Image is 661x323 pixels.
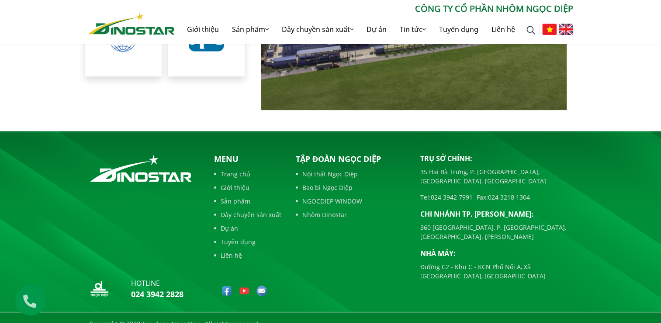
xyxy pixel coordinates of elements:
p: Nhà máy: [420,248,573,259]
p: Tập đoàn Ngọc Diệp [296,153,407,165]
a: Tuyển dụng [214,237,281,246]
p: CÔNG TY CỔ PHẦN NHÔM NGỌC DIỆP [175,2,573,15]
a: Sản phẩm [214,197,281,206]
a: Liên hệ [214,251,281,260]
a: Dự án [360,15,393,43]
a: Tin tức [393,15,433,43]
a: Tuyển dụng [433,15,485,43]
a: Nội thất Ngọc Diệp [296,169,407,179]
a: 024 3942 7991 [431,193,473,201]
p: Đường C2 - Khu C - KCN Phố Nối A, Xã [GEOGRAPHIC_DATA], [GEOGRAPHIC_DATA] [420,262,573,281]
a: Dây chuyền sản xuất [214,210,281,219]
p: Trụ sở chính: [420,153,573,164]
a: Nhôm Dinostar [296,210,407,219]
a: 024 3942 2828 [131,289,183,299]
p: Tel: - Fax: [420,193,573,202]
a: Dây chuyền sản xuất [275,15,360,43]
img: search [526,26,535,35]
a: Bao bì Ngọc Diệp [296,183,407,192]
a: Sản phẩm [225,15,275,43]
img: Tiếng Việt [542,24,557,35]
p: 360 [GEOGRAPHIC_DATA], P. [GEOGRAPHIC_DATA], [GEOGRAPHIC_DATA]. [PERSON_NAME] [420,223,573,241]
a: Trang chủ [214,169,281,179]
a: Nhôm Dinostar [88,11,175,34]
p: Chi nhánh TP. [PERSON_NAME]: [420,209,573,219]
p: hotline [131,278,183,288]
a: Giới thiệu [180,15,225,43]
a: Dự án [214,224,281,233]
img: Nhôm Dinostar [88,13,175,35]
a: NGOCDIEP WINDOW [296,197,407,206]
img: logo_nd_footer [88,278,110,300]
a: Liên hệ [485,15,522,43]
a: 024 3218 1304 [488,193,530,201]
img: logo_footer [88,153,194,184]
img: English [559,24,573,35]
p: 35 Hai Bà Trưng, P. [GEOGRAPHIC_DATA], [GEOGRAPHIC_DATA]. [GEOGRAPHIC_DATA] [420,167,573,186]
p: Menu [214,153,281,165]
a: Giới thiệu [214,183,281,192]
